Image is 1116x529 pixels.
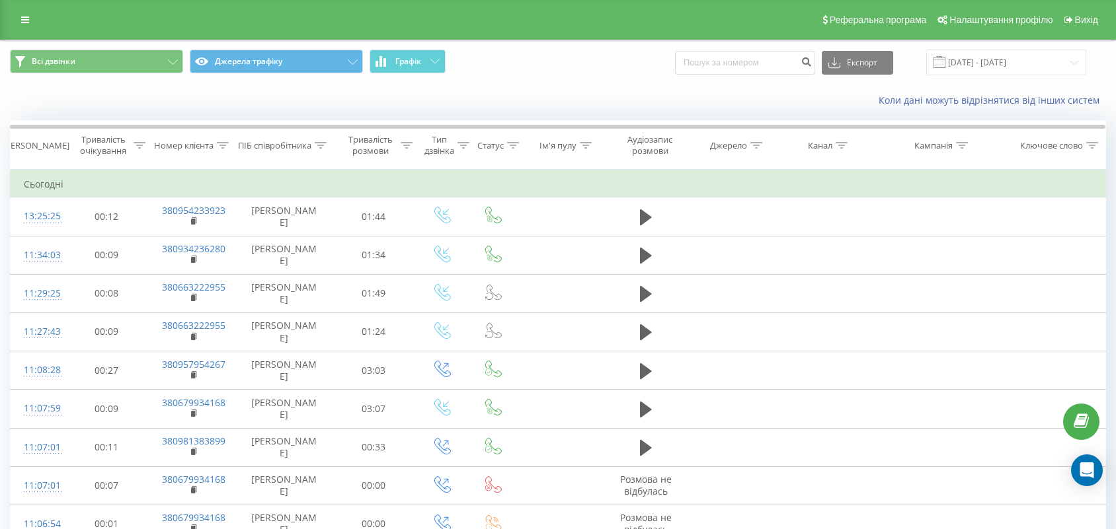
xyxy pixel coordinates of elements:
[32,56,75,67] span: Всі дзвінки
[1020,140,1083,151] div: Ключове слово
[24,357,51,383] div: 11:08:28
[343,134,397,157] div: Тривалість розмови
[64,390,149,428] td: 00:09
[238,140,311,151] div: ПІБ співробітника
[237,428,331,466] td: [PERSON_NAME]
[620,473,672,497] span: Розмова не відбулась
[477,140,504,151] div: Статус
[24,203,51,229] div: 13:25:25
[237,274,331,312] td: [PERSON_NAME]
[237,466,331,505] td: [PERSON_NAME]
[24,396,51,421] div: 11:07:59
[162,435,225,447] a: 380981383899
[331,236,416,274] td: 01:34
[64,274,149,312] td: 00:08
[675,51,815,75] input: Пошук за номером
[331,428,416,466] td: 00:33
[370,50,446,73] button: Графік
[237,236,331,274] td: [PERSON_NAME]
[949,15,1053,25] span: Налаштування профілю
[3,140,69,151] div: [PERSON_NAME]
[331,351,416,390] td: 03:03
[190,50,363,73] button: Джерела трафіку
[24,435,51,460] div: 11:07:01
[64,466,149,505] td: 00:07
[331,390,416,428] td: 03:07
[914,140,953,151] div: Кампанія
[162,473,225,485] a: 380679934168
[331,274,416,312] td: 01:49
[64,428,149,466] td: 00:11
[162,396,225,409] a: 380679934168
[331,312,416,351] td: 01:24
[162,242,225,255] a: 380934236280
[162,358,225,370] a: 380957954267
[1071,454,1103,486] div: Open Intercom Messenger
[64,197,149,236] td: 00:12
[24,281,51,306] div: 11:29:25
[710,140,747,151] div: Джерело
[162,511,225,524] a: 380679934168
[76,134,130,157] div: Тривалість очікування
[539,140,577,151] div: Ім'я пулу
[1075,15,1098,25] span: Вихід
[822,51,893,75] button: Експорт
[879,94,1106,106] a: Коли дані можуть відрізнятися вiд інших систем
[237,390,331,428] td: [PERSON_NAME]
[331,466,416,505] td: 00:00
[11,171,1106,197] td: Сьогодні
[237,351,331,390] td: [PERSON_NAME]
[237,197,331,236] td: [PERSON_NAME]
[10,50,183,73] button: Всі дзвінки
[24,242,51,268] div: 11:34:03
[162,319,225,332] a: 380663222955
[808,140,832,151] div: Канал
[162,204,225,217] a: 380954233923
[64,312,149,351] td: 00:09
[24,319,51,345] div: 11:27:43
[617,134,683,157] div: Аудіозапис розмови
[237,312,331,351] td: [PERSON_NAME]
[64,236,149,274] td: 00:09
[24,473,51,499] div: 11:07:01
[424,134,454,157] div: Тип дзвінка
[154,140,214,151] div: Номер клієнта
[162,281,225,293] a: 380663222955
[830,15,927,25] span: Реферальна програма
[395,57,421,66] span: Графік
[331,197,416,236] td: 01:44
[64,351,149,390] td: 00:27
